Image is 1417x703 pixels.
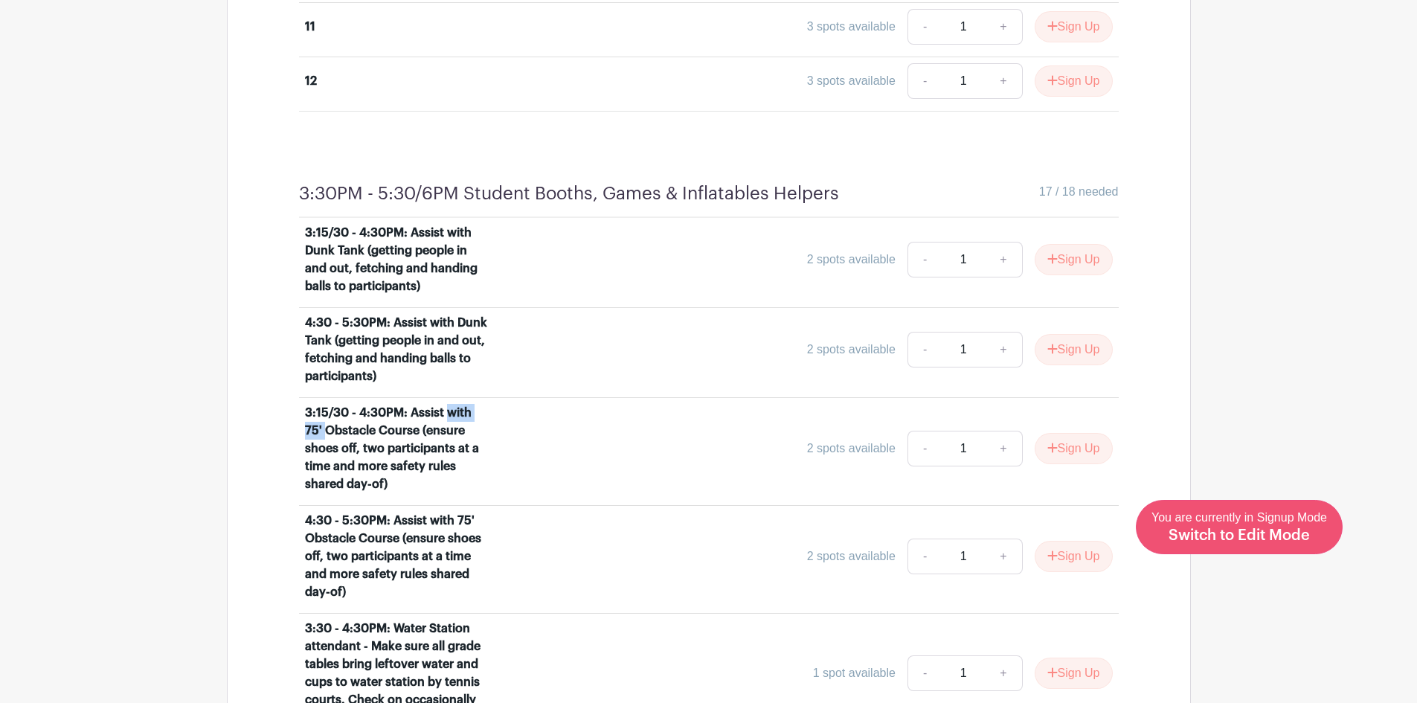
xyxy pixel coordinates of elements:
[305,224,489,295] div: 3:15/30 - 4:30PM: Assist with Dunk Tank (getting people in and out, fetching and handing balls to...
[807,18,896,36] div: 3 spots available
[1035,11,1113,42] button: Sign Up
[1035,65,1113,97] button: Sign Up
[1035,334,1113,365] button: Sign Up
[985,63,1022,99] a: +
[1151,511,1327,542] span: You are currently in Signup Mode
[907,332,942,367] a: -
[907,242,942,277] a: -
[985,9,1022,45] a: +
[907,539,942,574] a: -
[985,332,1022,367] a: +
[299,183,839,205] h4: 3:30PM - 5:30/6PM Student Booths, Games & Inflatables Helpers
[907,63,942,99] a: -
[1169,528,1310,543] span: Switch to Edit Mode
[1035,244,1113,275] button: Sign Up
[305,72,317,90] div: 12
[1039,183,1119,201] span: 17 / 18 needed
[1136,500,1343,554] a: You are currently in Signup Mode Switch to Edit Mode
[813,664,896,682] div: 1 spot available
[907,9,942,45] a: -
[985,655,1022,691] a: +
[305,512,489,601] div: 4:30 - 5:30PM: Assist with 75' Obstacle Course (ensure shoes off, two participants at a time and ...
[985,431,1022,466] a: +
[807,72,896,90] div: 3 spots available
[807,548,896,565] div: 2 spots available
[807,440,896,458] div: 2 spots available
[985,539,1022,574] a: +
[1035,658,1113,689] button: Sign Up
[907,655,942,691] a: -
[305,404,489,493] div: 3:15/30 - 4:30PM: Assist with 75' Obstacle Course (ensure shoes off, two participants at a time a...
[305,314,489,385] div: 4:30 - 5:30PM: Assist with Dunk Tank (getting people in and out, fetching and handing balls to pa...
[1035,433,1113,464] button: Sign Up
[907,431,942,466] a: -
[985,242,1022,277] a: +
[305,18,315,36] div: 11
[807,341,896,359] div: 2 spots available
[1035,541,1113,572] button: Sign Up
[807,251,896,269] div: 2 spots available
